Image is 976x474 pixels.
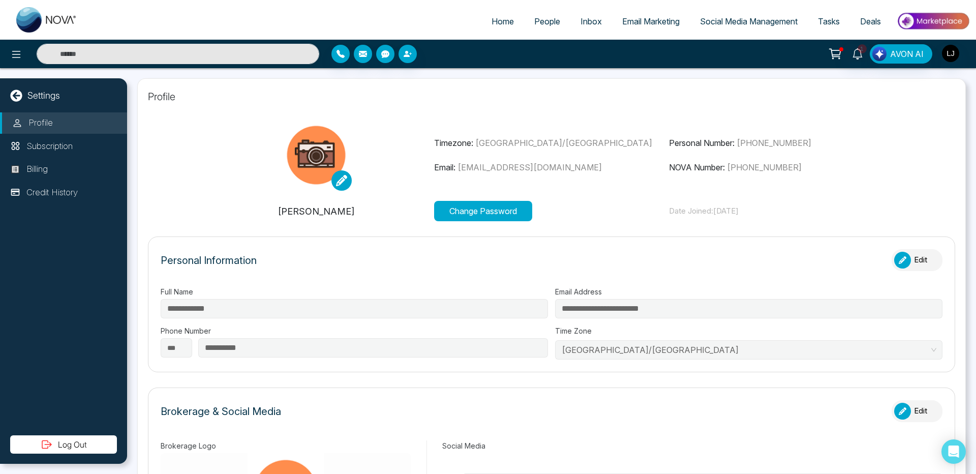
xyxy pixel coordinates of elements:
p: Personal Number: [669,137,904,149]
label: Time Zone [555,325,942,336]
p: Billing [26,163,48,176]
a: 1 [845,44,870,62]
span: 1 [858,44,867,53]
button: Change Password [434,201,532,221]
img: Lead Flow [872,47,887,61]
span: [GEOGRAPHIC_DATA]/[GEOGRAPHIC_DATA] [475,138,652,148]
div: Open Intercom Messenger [941,439,966,464]
p: NOVA Number: [669,161,904,173]
a: Home [481,12,524,31]
label: Social Media [442,440,942,451]
a: People [524,12,570,31]
p: Profile [28,116,53,130]
span: Inbox [581,16,602,26]
p: Subscription [26,140,73,153]
p: [PERSON_NAME] [199,204,434,218]
label: Email Address [555,286,942,297]
span: Home [492,16,514,26]
span: [EMAIL_ADDRESS][DOMAIN_NAME] [457,162,602,172]
span: AVON AI [890,48,924,60]
span: Social Media Management [700,16,798,26]
label: Phone Number [161,325,548,336]
a: Social Media Management [690,12,808,31]
a: Deals [850,12,891,31]
button: Edit [892,400,942,422]
button: Log Out [10,435,117,454]
img: images.png [281,120,352,191]
span: [PHONE_NUMBER] [737,138,811,148]
button: Edit [892,249,942,271]
img: User Avatar [942,45,959,62]
p: Date Joined: [DATE] [669,205,904,217]
p: Email: [434,161,669,173]
a: Email Marketing [612,12,690,31]
a: Tasks [808,12,850,31]
p: Personal Information [161,253,257,268]
label: Brokerage Logo [161,440,411,451]
span: Tasks [818,16,840,26]
span: Email Marketing [622,16,680,26]
span: People [534,16,560,26]
span: [PHONE_NUMBER] [727,162,802,172]
a: Inbox [570,12,612,31]
button: AVON AI [870,44,932,64]
img: Market-place.gif [896,10,970,33]
img: Nova CRM Logo [16,7,77,33]
span: Asia/Kolkata [562,342,936,358]
p: Settings [27,88,60,102]
span: Deals [860,16,881,26]
p: Timezone: [434,137,669,149]
label: Full Name [161,286,548,297]
p: Credit History [26,186,78,199]
p: Brokerage & Social Media [161,404,281,419]
p: Profile [148,89,955,104]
